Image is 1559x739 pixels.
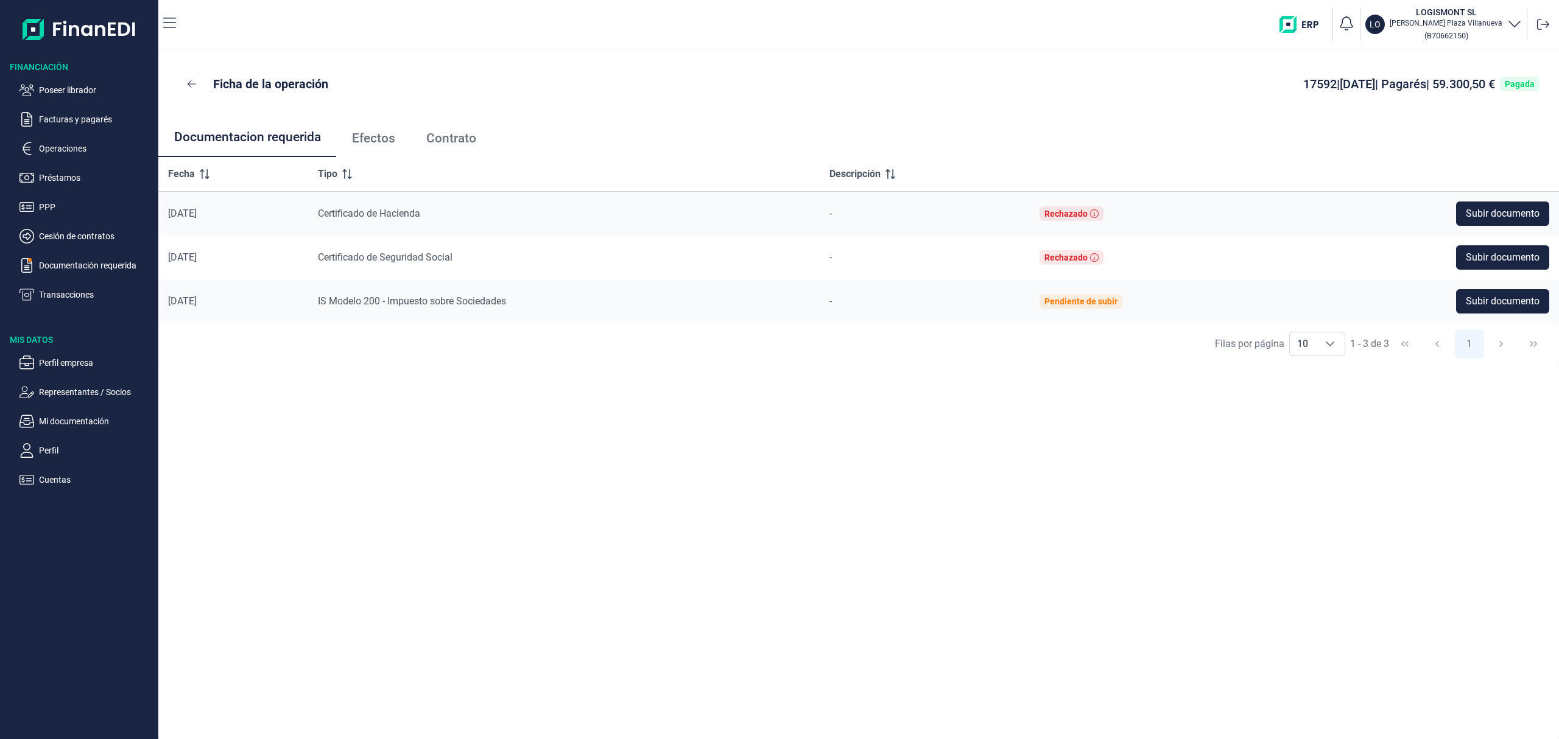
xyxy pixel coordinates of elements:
[168,295,298,307] div: [DATE]
[1303,77,1495,91] span: 17592 | [DATE] | Pagarés | 59.300,50 €
[1424,31,1468,40] small: Copiar cif
[174,131,321,144] span: Documentacion requerida
[19,200,153,214] button: PPP
[23,10,136,49] img: Logo de aplicación
[1044,253,1088,262] div: Rechazado
[1423,329,1452,359] button: Previous Page
[318,208,420,219] span: Certificado de Hacienda
[829,295,832,307] span: -
[1370,18,1381,30] p: LO
[39,229,153,243] p: Cesión de contratos
[1044,209,1088,219] div: Rechazado
[1466,294,1540,309] span: Subir documento
[19,443,153,458] button: Perfil
[19,355,153,370] button: Perfil empresa
[1279,16,1328,33] img: erp
[1456,201,1549,226] button: Subir documento
[829,208,832,219] span: -
[1456,245,1549,270] button: Subir documento
[39,443,153,458] p: Perfil
[1505,79,1535,89] div: Pagada
[1315,332,1345,355] div: Choose
[39,83,153,97] p: Poseer librador
[1519,329,1548,359] button: Last Page
[19,287,153,302] button: Transacciones
[19,472,153,487] button: Cuentas
[1290,332,1315,355] span: 10
[39,200,153,214] p: PPP
[318,167,337,181] span: Tipo
[1390,18,1502,28] p: [PERSON_NAME] Plaza Villanueva
[168,251,298,264] div: [DATE]
[1487,329,1516,359] button: Next Page
[213,75,328,93] p: Ficha de la operación
[19,170,153,185] button: Préstamos
[39,414,153,429] p: Mi documentación
[1350,339,1389,349] span: 1 - 3 de 3
[410,118,491,158] a: Contrato
[318,251,452,263] span: Certificado de Seguridad Social
[39,287,153,302] p: Transacciones
[19,83,153,97] button: Poseer librador
[1044,296,1117,306] div: Pendiente de subir
[168,167,195,181] span: Fecha
[426,132,476,145] span: Contrato
[19,385,153,399] button: Representantes / Socios
[39,170,153,185] p: Préstamos
[19,112,153,127] button: Facturas y pagarés
[19,258,153,273] button: Documentación requerida
[39,258,153,273] p: Documentación requerida
[829,167,881,181] span: Descripción
[336,118,410,158] a: Efectos
[1390,6,1502,18] h3: LOGISMONT SL
[1466,206,1540,221] span: Subir documento
[19,414,153,429] button: Mi documentación
[1365,6,1522,43] button: LOLOGISMONT SL[PERSON_NAME] Plaza Villanueva(B70662150)
[168,208,298,220] div: [DATE]
[158,118,336,158] a: Documentacion requerida
[829,251,832,263] span: -
[19,229,153,243] button: Cesión de contratos
[39,355,153,370] p: Perfil empresa
[318,295,506,307] span: IS Modelo 200 - Impuesto sobre Sociedades
[39,472,153,487] p: Cuentas
[1456,289,1549,313] button: Subir documento
[39,385,153,399] p: Representantes / Socios
[39,112,153,127] p: Facturas y pagarés
[1455,329,1484,359] button: Page 1
[1215,337,1284,351] div: Filas por página
[352,132,395,145] span: Efectos
[39,141,153,156] p: Operaciones
[1466,250,1540,265] span: Subir documento
[1390,329,1420,359] button: First Page
[19,141,153,156] button: Operaciones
